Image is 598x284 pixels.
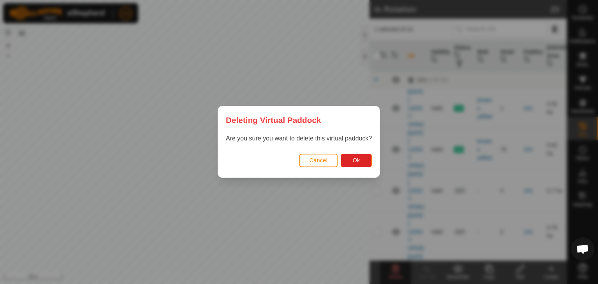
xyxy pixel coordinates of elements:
button: Ok [341,154,372,167]
span: Ok [353,158,360,164]
span: Deleting Virtual Paddock [226,114,321,126]
div: Open chat [571,237,594,261]
p: Are you sure you want to delete this virtual paddock? [226,134,372,144]
span: Cancel [310,158,328,164]
button: Cancel [299,154,338,167]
